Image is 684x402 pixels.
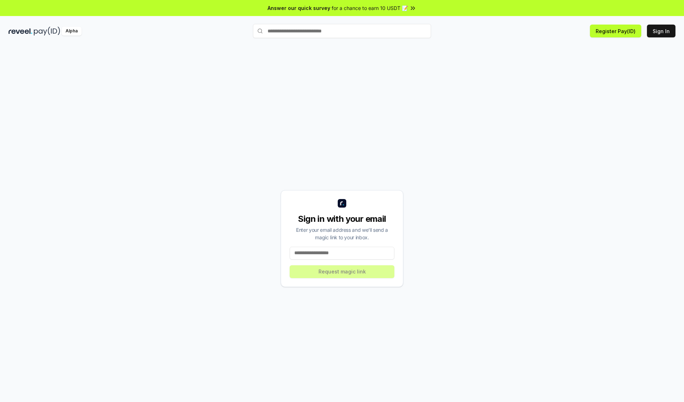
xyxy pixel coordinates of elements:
img: pay_id [34,27,60,36]
div: Sign in with your email [290,213,394,225]
button: Sign In [647,25,675,37]
span: Answer our quick survey [268,4,330,12]
img: reveel_dark [9,27,32,36]
button: Register Pay(ID) [590,25,641,37]
div: Alpha [62,27,82,36]
img: logo_small [338,199,346,208]
span: for a chance to earn 10 USDT 📝 [332,4,408,12]
div: Enter your email address and we’ll send a magic link to your inbox. [290,226,394,241]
